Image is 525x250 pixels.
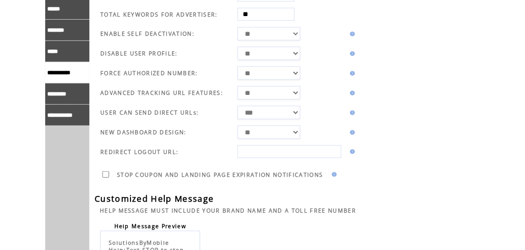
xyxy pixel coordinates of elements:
[100,11,218,18] span: TOTAL KEYWORDS FOR ADVERTISER:
[348,32,355,36] img: help.gif
[330,172,337,177] img: help.gif
[100,109,199,116] span: USER CAN SEND DIRECT URLs:
[348,149,355,154] img: help.gif
[95,193,214,204] span: Customized Help Message
[348,51,355,56] img: help.gif
[114,223,187,230] span: Help Message Preview
[348,110,355,115] img: help.gif
[100,148,179,156] span: REDIRECT LOGOUT URL:
[100,50,178,57] span: DISABLE USER PROFILE:
[348,71,355,76] img: help.gif
[100,207,356,214] span: HELP MESSAGE MUST INCLUDE YOUR BRAND NAME AND A TOLL FREE NUMBER
[100,30,194,37] span: ENABLE SELF DEACTIVATION:
[100,89,223,96] span: ADVANCED TRACKING URL FEATURES:
[100,129,187,136] span: NEW DASHBOARD DESIGN:
[117,171,323,178] span: STOP COUPON AND LANDING PAGE EXPIRATION NOTIFICATIONS
[100,70,198,77] span: FORCE AUTHORIZED NUMBER:
[348,130,355,135] img: help.gif
[348,91,355,95] img: help.gif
